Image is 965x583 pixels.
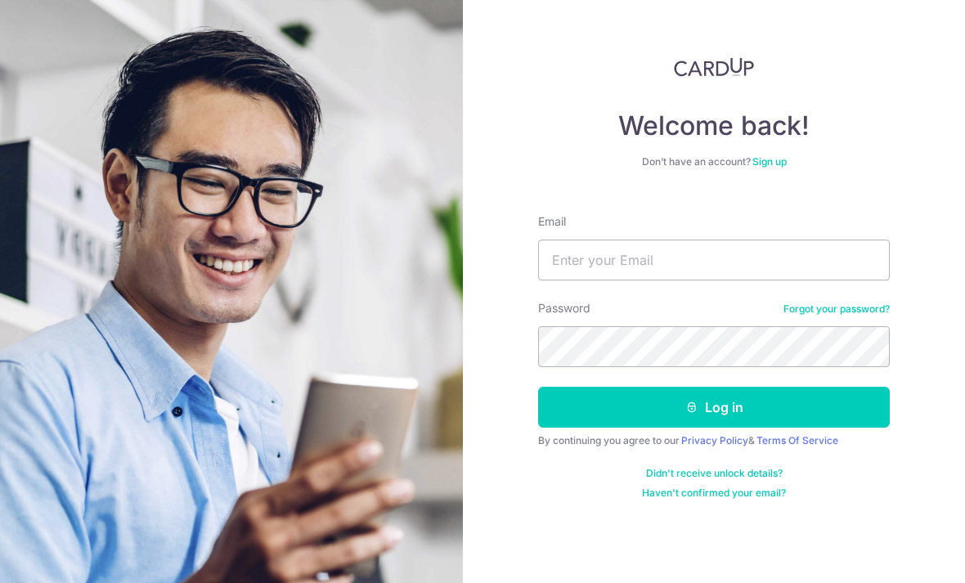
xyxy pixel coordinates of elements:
[674,57,754,77] img: CardUp Logo
[783,303,890,316] a: Forgot your password?
[538,110,890,142] h4: Welcome back!
[538,240,890,280] input: Enter your Email
[646,467,783,480] a: Didn't receive unlock details?
[538,213,566,230] label: Email
[642,487,786,500] a: Haven't confirmed your email?
[538,300,590,316] label: Password
[538,434,890,447] div: By continuing you agree to our &
[538,387,890,428] button: Log in
[681,434,748,446] a: Privacy Policy
[752,155,787,168] a: Sign up
[538,155,890,168] div: Don’t have an account?
[756,434,838,446] a: Terms Of Service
